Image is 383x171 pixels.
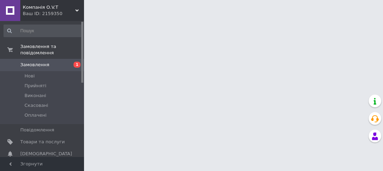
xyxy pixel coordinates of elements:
span: [DEMOGRAPHIC_DATA] [20,151,72,157]
input: Пошук [4,25,83,37]
span: Повідомлення [20,127,54,133]
span: Замовлення та повідомлення [20,43,84,56]
div: Ваш ID: 2159350 [23,11,84,17]
span: Скасовані [25,102,48,109]
span: Замовлення [20,62,49,68]
span: Оплачені [25,112,47,118]
span: Компанія О.V.Т [23,4,75,11]
span: Товари та послуги [20,139,65,145]
span: 1 [74,62,81,68]
span: Прийняті [25,83,46,89]
span: Нові [25,73,35,79]
span: Виконані [25,93,46,99]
